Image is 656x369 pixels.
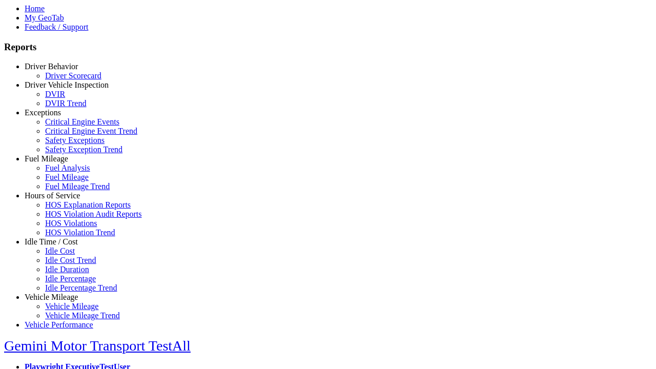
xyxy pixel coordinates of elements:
a: Fuel Mileage Trend [45,182,110,191]
a: DVIR [45,90,65,98]
a: Driver Behavior [25,62,78,71]
a: Critical Engine Event Trend [45,127,137,135]
a: Fuel Analysis [45,163,90,172]
a: HOS Violation Audit Reports [45,210,142,218]
a: Exceptions [25,108,61,117]
a: Idle Percentage Trend [45,283,117,292]
a: Driver Scorecard [45,71,101,80]
a: HOS Violations [45,219,97,228]
a: Gemini Motor Transport TestAll [4,338,191,354]
a: Feedback / Support [25,23,88,31]
a: Hours of Service [25,191,80,200]
a: Critical Engine Events [45,117,119,126]
a: Vehicle Mileage [25,293,78,301]
a: HOS Violation Trend [45,228,115,237]
a: DVIR Trend [45,99,86,108]
a: Home [25,4,45,13]
a: Fuel Mileage [25,154,68,163]
a: Idle Duration [45,265,89,274]
a: Idle Percentage [45,274,96,283]
a: My GeoTab [25,13,64,22]
a: Fuel Mileage [45,173,89,181]
a: Idle Cost [45,247,75,255]
h3: Reports [4,42,652,53]
a: Vehicle Mileage Trend [45,311,120,320]
a: Safety Exceptions [45,136,105,145]
a: Safety Exception Trend [45,145,122,154]
a: Vehicle Performance [25,320,93,329]
a: Idle Time / Cost [25,237,78,246]
a: Vehicle Mileage [45,302,98,311]
a: Driver Vehicle Inspection [25,80,109,89]
a: HOS Explanation Reports [45,200,131,209]
a: Idle Cost Trend [45,256,96,264]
